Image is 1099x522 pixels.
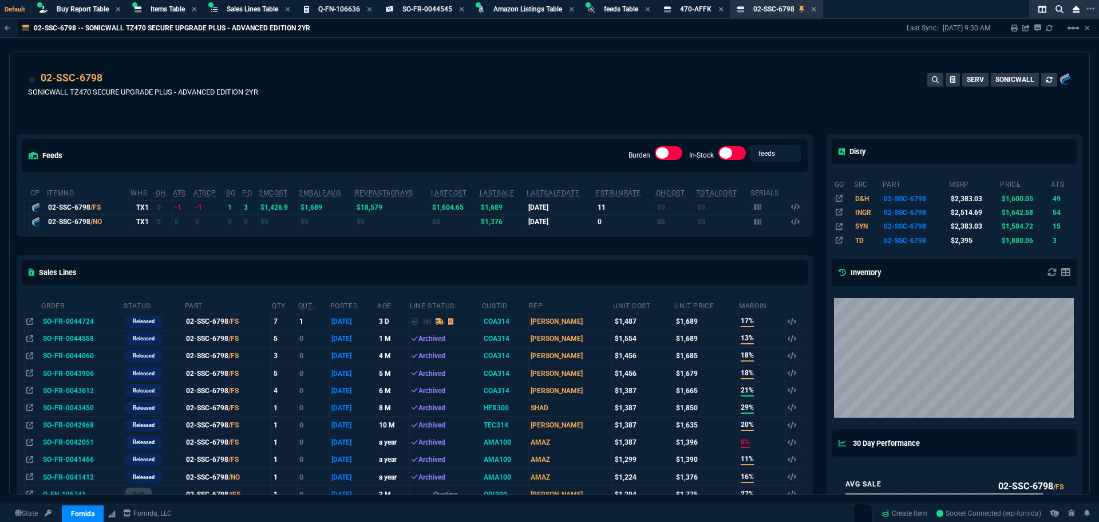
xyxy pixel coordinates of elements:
td: 10 M [377,417,409,434]
th: Part [184,297,272,313]
span: Default [5,6,30,13]
td: -1 [172,200,193,214]
td: 54 [1050,206,1075,219]
p: Released [133,351,155,360]
p: Released [133,473,155,482]
nx-icon: Open In Opposite Panel [26,404,33,412]
td: SO-FR-0041466 [41,451,123,468]
abbr: Total sales within a 30 day window based on last time there was inventory [596,189,641,197]
nx-icon: Open In Opposite Panel [26,370,33,378]
td: [DATE] [330,382,377,399]
span: 20% [741,419,754,431]
td: $1,600.05 [999,191,1050,205]
td: 15 [1050,219,1075,233]
td: $1,635 [674,417,738,434]
td: [PERSON_NAME] [528,330,612,347]
p: Released [133,403,155,413]
td: D&H [853,191,882,205]
td: 0 [298,382,330,399]
td: 02-SSC-6798 [184,347,272,364]
td: [PERSON_NAME] [528,313,612,330]
td: 02-SSC-6798 [184,468,272,485]
td: SYN [853,219,882,233]
div: Archived [412,472,479,482]
td: 1 [226,200,242,214]
div: Archived [412,333,479,344]
td: $1,689 [479,200,527,214]
abbr: The last purchase cost from PO Order [431,189,467,197]
abbr: Outstanding (To Ship) [298,302,316,310]
span: 16% [741,472,754,483]
abbr: Total units in inventory => minus on SO => plus on PO [173,189,186,197]
td: $1,396 [674,434,738,451]
th: Status [123,297,184,313]
td: 1 [271,417,297,434]
abbr: The date of the last SO Inv price. No time limit. (ignore zeros) [527,189,579,197]
td: $1,689 [674,330,738,347]
span: /FS [228,387,239,395]
td: 3 [1050,234,1075,248]
td: SO-FR-0042968 [41,417,123,434]
td: COA314 [481,313,529,330]
td: AMA100 [481,434,529,451]
td: 3 [242,200,258,214]
th: msrp [948,175,999,191]
td: $1,665 [674,382,738,399]
td: 0 [226,214,242,229]
span: /NO [228,473,240,481]
p: Released [133,455,155,464]
td: $0 [655,200,695,214]
td: COA314 [481,365,529,382]
td: $2,383.03 [948,219,999,233]
td: [DATE] [330,365,377,382]
a: A7_AJYyXh8SAe41TAADR [936,508,1041,519]
tr: TZ470 Sec Upg Plus AE 2Y [834,191,1076,205]
div: 02-SSC-6798 [48,202,128,213]
td: [DATE] [330,399,377,417]
span: 18% [741,368,754,379]
p: Released [133,369,155,378]
span: 17% [741,316,754,327]
td: [DATE] [330,347,377,364]
td: 0 [595,214,655,229]
td: $1,689 [298,200,354,214]
td: 0 [298,434,330,451]
td: 11 [595,200,655,214]
div: Archived [412,454,479,465]
td: AMAZ [528,434,612,451]
td: 7 [271,313,297,330]
abbr: Avg Cost of Inventory on-hand [656,189,685,197]
th: age [377,297,409,313]
abbr: Avg Sale from SO invoices for 2 months [299,189,341,197]
td: $1,679 [674,365,738,382]
th: Unit Price [674,297,738,313]
nx-icon: Open In Opposite Panel [26,438,33,446]
nx-icon: Open In Opposite Panel [26,473,33,481]
td: 1 [271,468,297,485]
td: 1 [298,313,330,330]
th: go [834,175,854,191]
td: TX1 [130,200,155,214]
th: part [882,175,949,191]
div: Archived [412,368,479,379]
td: COA314 [481,330,529,347]
td: [DATE] [330,434,377,451]
nx-icon: Open In Opposite Panel [26,456,33,464]
div: $1,387 [615,437,672,448]
p: Released [133,386,155,395]
td: AMA100 [481,468,529,485]
td: 0 [193,214,226,229]
td: a year [377,451,409,468]
td: 3 D [377,313,409,330]
div: Burden [655,146,682,164]
td: [DATE] [330,417,377,434]
div: Archived [412,403,479,413]
th: Line Status [409,297,481,313]
td: $1,689 [674,313,738,330]
nx-icon: Close Tab [367,5,372,14]
div: $1,299 [615,454,672,465]
tr: SONICWALL TZ470 SECURE UPGRADE PLUS - ADVANCED EDITION 2YR [834,219,1076,233]
span: SO-FR-0044545 [402,5,452,13]
h5: feeds [29,150,62,161]
a: Hide Workbench [1085,23,1090,33]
